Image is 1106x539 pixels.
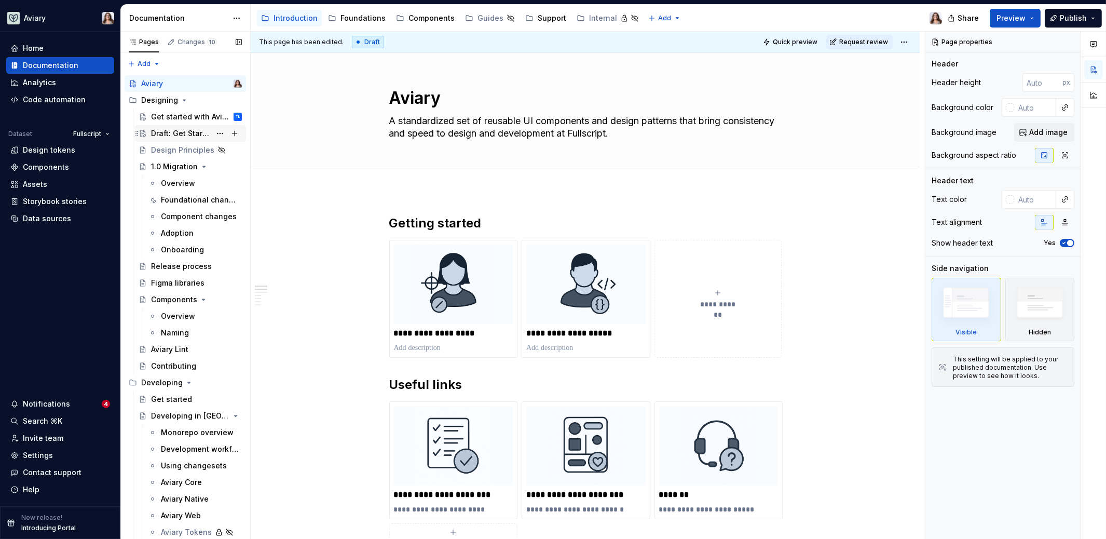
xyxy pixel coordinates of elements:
a: Design tokens [6,142,114,158]
div: Visible [955,328,977,336]
p: px [1062,78,1070,87]
h2: Useful links [389,376,782,393]
a: 1.0 Migration [134,158,246,175]
div: Aviary [24,13,46,23]
a: AviaryBrittany Hogg [125,75,246,92]
a: Components [392,10,459,26]
button: Add [125,57,163,71]
div: Code automation [23,95,86,105]
div: Help [23,484,39,495]
button: Publish [1045,9,1102,28]
div: Foundational changes [161,195,240,205]
a: Foundations [324,10,390,26]
div: Invite team [23,433,63,443]
div: Contact support [23,467,81,478]
div: Settings [23,450,53,461]
span: Preview [996,13,1026,23]
span: Add [138,60,151,68]
div: Aviary Native [161,494,209,504]
div: Aviary Tokens [161,527,212,537]
a: Get started with Aviary 1.0TL [134,109,246,125]
div: Component changes [161,211,237,222]
div: Dataset [8,130,32,138]
span: 4 [102,400,110,408]
div: Naming [161,328,189,338]
div: Adoption [161,228,194,238]
a: Overview [144,308,246,325]
div: Aviary Core [161,477,202,488]
div: Guides [477,13,503,23]
span: Request review [839,38,888,46]
div: Designing [141,95,178,105]
a: Storybook stories [6,193,114,210]
div: Text alignment [932,217,982,227]
div: Introduction [274,13,318,23]
div: Foundations [340,13,386,23]
a: Aviary Lint [134,341,246,358]
div: Release process [151,261,212,272]
a: Overview [144,175,246,192]
span: This page has been edited. [259,38,344,46]
button: Add [645,11,684,25]
div: Developing [125,374,246,391]
img: Brittany Hogg [102,12,114,24]
div: Analytics [23,77,56,88]
input: Auto [1022,73,1062,92]
a: Component changes [144,208,246,225]
a: Data sources [6,210,114,227]
div: Developing [141,378,183,388]
button: Preview [990,9,1041,28]
img: 362c7791-9114-4821-b6f2-7d34fb5e8551.png [526,406,646,486]
div: Developing in [GEOGRAPHIC_DATA] [151,411,229,421]
div: This setting will be applied to your published documentation. Use preview to see how it looks. [953,355,1068,380]
button: Add image [1014,123,1074,142]
a: Developing in [GEOGRAPHIC_DATA] [134,408,246,424]
img: 3cdb63b5-f548-4d1e-b322-2ee61b608750.png [659,406,779,486]
a: Monorepo overview [144,424,246,441]
img: Brittany Hogg [930,12,942,24]
div: Hidden [1005,278,1075,341]
a: Code automation [6,91,114,108]
input: Auto [1014,98,1056,117]
a: Aviary Core [144,474,246,491]
span: Fullscript [73,130,101,138]
span: Add image [1029,127,1068,138]
a: Assets [6,176,114,193]
button: Quick preview [760,35,822,49]
div: Design Principles [151,145,214,155]
input: Auto [1014,190,1056,209]
div: Background image [932,127,996,138]
a: Support [521,10,570,26]
div: Header height [932,77,981,88]
a: Invite team [6,430,114,447]
p: Introducing Portal [21,524,76,532]
div: Components [151,294,197,305]
span: Publish [1060,13,1087,23]
a: Onboarding [144,241,246,258]
a: Figma libraries [134,275,246,291]
textarea: Aviary [387,86,780,111]
div: Storybook stories [23,196,87,207]
div: Get started [151,394,192,405]
a: Foundational changes [144,192,246,208]
img: Brittany Hogg [234,79,242,88]
div: Internal [589,13,617,23]
div: Notifications [23,399,70,409]
span: Add [658,14,671,22]
div: Home [23,43,44,53]
label: Yes [1044,239,1056,247]
div: Aviary Web [161,510,201,521]
div: TL [236,112,240,122]
span: 10 [207,38,217,46]
button: Request review [826,35,893,49]
div: Components [408,13,455,23]
a: Aviary Native [144,491,246,507]
a: Development workflow [144,441,246,457]
span: Share [958,13,979,23]
a: Contributing [134,358,246,374]
img: ff5a3135-2d52-49b6-8915-79e6756c0a95.png [394,406,513,486]
a: Draft: Get Started [134,125,246,142]
button: Help [6,481,114,498]
div: Onboarding [161,245,204,255]
div: Documentation [23,60,78,71]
